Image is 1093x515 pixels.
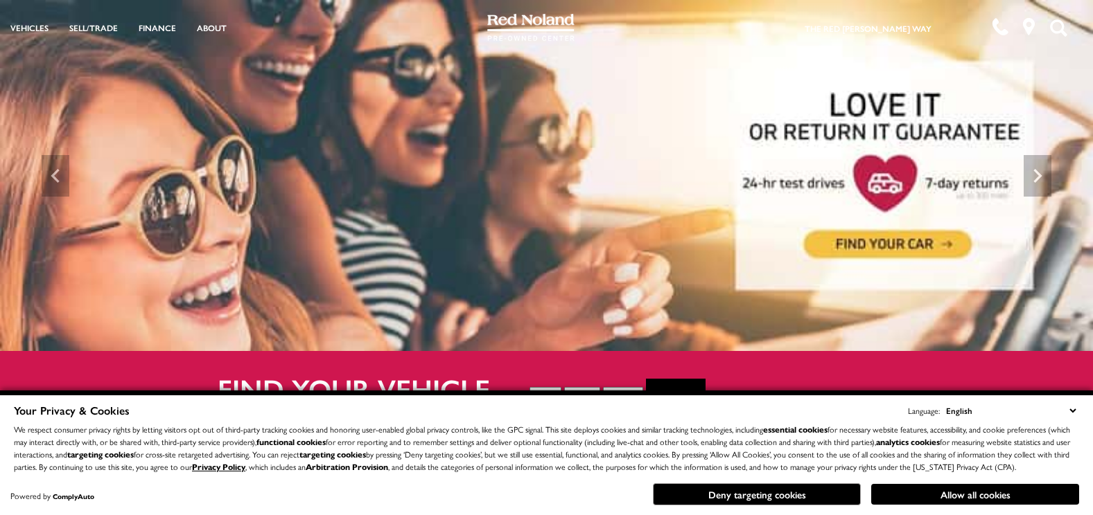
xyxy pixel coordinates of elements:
[876,435,940,448] strong: analytics cookies
[530,387,561,404] select: Vehicle Year
[653,483,861,505] button: Deny targeting cookies
[10,491,94,500] div: Powered by
[42,155,69,197] div: Previous
[763,423,828,435] strong: essential cookies
[53,491,94,501] a: ComplyAuto
[67,448,134,460] strong: targeting cookies
[805,22,932,35] a: The Red [PERSON_NAME] Way
[1044,1,1072,55] button: Open the search field
[14,402,130,418] span: Your Privacy & Cookies
[943,403,1079,418] select: Language Select
[603,387,643,404] select: Vehicle Model
[871,484,1079,505] button: Allow all cookies
[14,423,1079,473] p: We respect consumer privacy rights by letting visitors opt out of third-party tracking cookies an...
[256,435,326,448] strong: functional cookies
[299,448,366,460] strong: targeting cookies
[218,373,530,404] h2: Find your vehicle
[306,460,388,473] strong: Arbitration Provision
[487,19,575,33] a: Red Noland Pre-Owned
[1024,155,1051,197] div: Next
[192,460,245,473] a: Privacy Policy
[908,406,940,415] div: Language:
[646,379,706,416] button: Go
[487,14,575,42] img: Red Noland Pre-Owned
[564,387,600,404] select: Vehicle Make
